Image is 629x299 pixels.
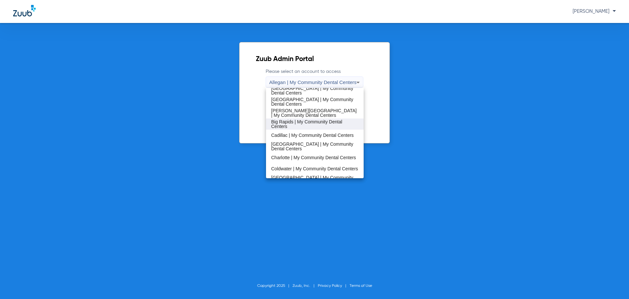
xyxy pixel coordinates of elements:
[271,175,359,184] span: [GEOGRAPHIC_DATA] | My Community Dental Centers
[271,166,358,171] span: Coldwater | My Community Dental Centers
[271,119,359,129] span: Big Rapids | My Community Dental Centers
[271,97,359,106] span: [GEOGRAPHIC_DATA] | My Community Dental Centers
[271,142,359,151] span: [GEOGRAPHIC_DATA] | My Community Dental Centers
[271,108,359,117] span: [PERSON_NAME][GEOGRAPHIC_DATA] | My Community Dental Centers
[271,86,359,95] span: [GEOGRAPHIC_DATA] | My Community Dental Centers
[271,133,354,138] span: Cadillac | My Community Dental Centers
[596,267,629,299] iframe: Chat Widget
[271,155,356,160] span: Charlotte | My Community Dental Centers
